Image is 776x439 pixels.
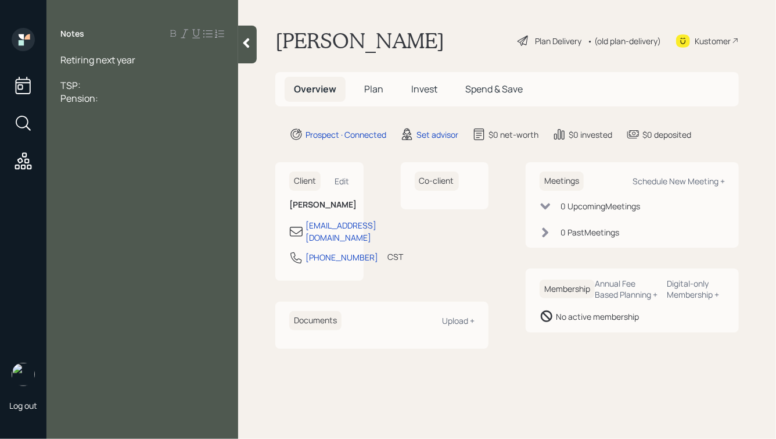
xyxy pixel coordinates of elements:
h6: Membership [540,280,595,299]
h6: Documents [289,311,342,330]
h6: Meetings [540,172,584,191]
span: Spend & Save [465,83,523,95]
div: $0 invested [569,129,612,141]
div: Prospect · Connected [306,129,386,141]
div: Plan Delivery [535,35,581,47]
div: $0 deposited [642,129,691,141]
div: Edit [335,176,350,187]
div: Annual Fee Based Planning + [595,278,658,300]
div: Log out [9,400,37,411]
div: [PHONE_NUMBER] [306,251,378,263]
div: Upload + [442,315,475,326]
label: Notes [60,28,84,40]
div: 0 Upcoming Meeting s [561,200,640,212]
h1: [PERSON_NAME] [275,28,444,53]
div: CST [387,251,403,263]
span: Invest [411,83,437,95]
div: Kustomer [695,35,731,47]
span: Plan [364,83,383,95]
span: Retiring next year [60,53,135,66]
h6: [PERSON_NAME] [289,200,350,210]
div: Schedule New Meeting + [633,176,725,187]
span: TSP: [60,79,81,92]
h6: Co-client [415,172,459,191]
div: • (old plan-delivery) [587,35,661,47]
span: Overview [294,83,336,95]
div: Digital-only Membership + [667,278,725,300]
div: No active membership [556,310,639,323]
span: Pension: [60,92,98,105]
div: [EMAIL_ADDRESS][DOMAIN_NAME] [306,219,376,244]
h6: Client [289,172,321,191]
img: hunter_neumayer.jpg [12,363,35,386]
div: 0 Past Meeting s [561,226,619,238]
div: Set advisor [416,129,458,141]
div: $0 net-worth [488,129,538,141]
